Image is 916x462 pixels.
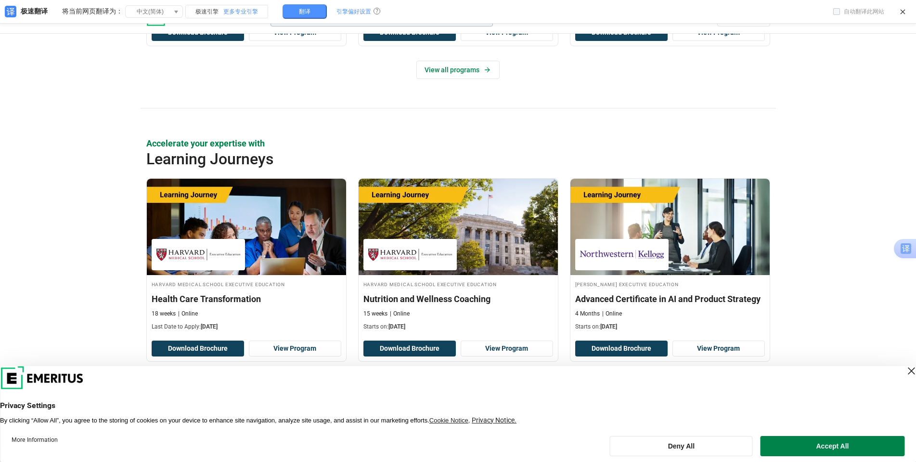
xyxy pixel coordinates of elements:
[580,244,664,265] img: Kellogg Executive Education
[152,293,341,305] h3: Health Care Transformation
[388,323,405,330] span: [DATE]
[575,293,765,305] h3: Advanced Certificate in AI and Product Strategy
[570,179,770,336] a: AI and Machine Learning Course by Kellogg Executive Education - November 13, 2025 Kellogg Executi...
[156,244,240,265] img: Harvard Medical School Executive Education
[363,341,456,357] button: Download Brochure
[359,179,558,275] img: Nutrition and Wellness Coaching | Online Healthcare Course
[575,310,600,318] p: 4 Months
[390,310,410,318] p: Online
[359,179,558,336] a: Healthcare Course by Harvard Medical School Executive Education - October 30, 2025 Harvard Medica...
[570,179,770,275] img: Advanced Certificate in AI and Product Strategy | Online AI and Machine Learning Course
[178,310,198,318] p: Online
[152,280,341,288] h4: Harvard Medical School Executive Education
[575,341,668,357] button: Download Brochure
[147,179,346,336] a: Healthcare Course by Harvard Medical School Executive Education - October 16, 2025 Harvard Medica...
[363,310,387,318] p: 15 weeks
[363,323,553,331] p: Starts on:
[147,179,346,275] img: Health Care Transformation | Online Healthcare Course
[672,341,765,357] a: View Program
[363,280,553,288] h4: Harvard Medical School Executive Education
[461,341,553,357] a: View Program
[600,323,617,330] span: [DATE]
[146,137,770,149] p: Accelerate your expertise with
[152,323,341,331] p: Last Date to Apply:
[152,341,244,357] button: Download Brochure
[575,323,765,331] p: Starts on:
[575,280,765,288] h4: [PERSON_NAME] Executive Education
[363,293,553,305] h3: Nutrition and Wellness Coaching
[146,149,708,169] h2: Learning Journeys
[368,244,452,265] img: Harvard Medical School Executive Education
[152,310,176,318] p: 18 weeks
[249,341,341,357] a: View Program
[201,323,218,330] span: [DATE]
[602,310,622,318] p: Online
[416,61,500,79] a: View all programs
